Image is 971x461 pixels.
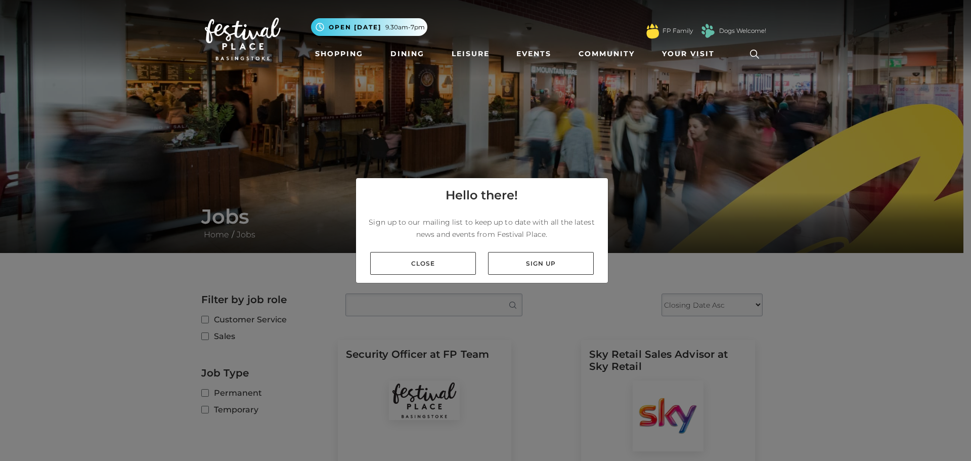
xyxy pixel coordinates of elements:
a: Community [575,45,639,63]
a: Sign up [488,252,594,275]
span: Open [DATE] [329,23,381,32]
a: Leisure [448,45,494,63]
a: Shopping [311,45,367,63]
span: Your Visit [662,49,715,59]
span: 9.30am-7pm [385,23,425,32]
a: Dining [386,45,428,63]
img: Festival Place Logo [205,18,281,60]
button: Open [DATE] 9.30am-7pm [311,18,427,36]
p: Sign up to our mailing list to keep up to date with all the latest news and events from Festival ... [364,216,600,240]
h4: Hello there! [446,186,518,204]
a: Close [370,252,476,275]
a: FP Family [663,26,693,35]
a: Events [512,45,555,63]
a: Dogs Welcome! [719,26,766,35]
a: Your Visit [658,45,724,63]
